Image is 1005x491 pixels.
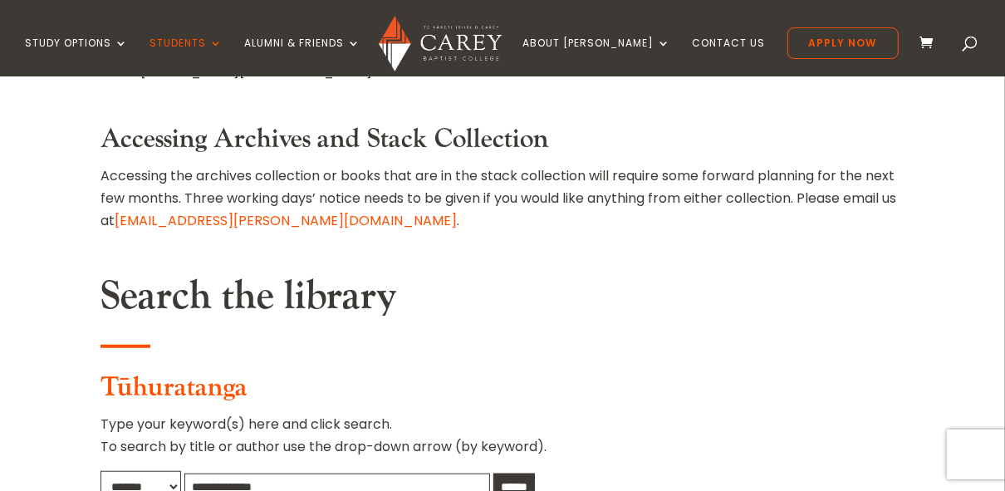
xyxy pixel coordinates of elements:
[25,37,128,76] a: Study Options
[693,37,766,76] a: Contact Us
[244,37,360,76] a: Alumni & Friends
[379,16,501,71] img: Carey Baptist College
[115,211,457,230] a: [EMAIL_ADDRESS][PERSON_NAME][DOMAIN_NAME]
[787,27,899,59] a: Apply Now
[100,64,372,81] span: »
[523,37,671,76] a: About [PERSON_NAME]
[100,124,904,164] h3: Accessing Archives and Stack Collection
[100,273,904,329] h2: Search the library
[100,64,135,81] a: Home
[100,413,904,471] p: Type your keyword(s) here and click search. To search by title or author use the drop-down arrow ...
[140,64,372,81] span: [PERSON_NAME][GEOGRAPHIC_DATA]
[100,164,904,233] p: Accessing the archives collection or books that are in the stack collection will require some for...
[150,37,223,76] a: Students
[100,372,904,412] h3: Tūhuratanga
